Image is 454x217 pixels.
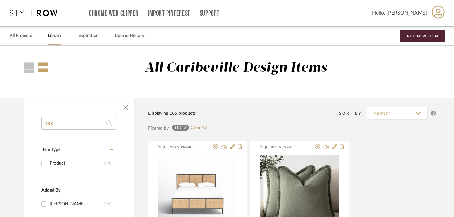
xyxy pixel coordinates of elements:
[265,144,305,150] span: [PERSON_NAME]
[50,158,104,168] div: Product
[200,11,220,16] a: Support
[145,60,327,76] div: All Caribeville Design Items
[104,199,111,209] div: (106)
[148,110,196,117] div: Displaying 106 products
[104,158,111,168] div: (106)
[115,31,144,40] a: Upload History
[163,144,203,150] span: [PERSON_NAME]
[148,11,190,16] a: Import Pinterest
[89,11,138,16] a: Chrome Web Clipper
[400,30,445,42] button: Add New Item
[50,199,104,209] div: [PERSON_NAME]
[48,31,61,40] a: Library
[174,125,182,130] div: bed
[191,125,207,131] a: Clear All
[41,117,116,130] input: Search within 106 results
[41,188,60,193] span: Added By
[10,31,32,40] a: All Projects
[119,101,132,114] button: Close
[41,147,60,152] span: Item Type
[77,31,99,40] a: Inspiration
[148,125,169,132] div: Filtered by
[339,110,367,117] div: Sort By
[372,9,427,17] span: Hello, [PERSON_NAME]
